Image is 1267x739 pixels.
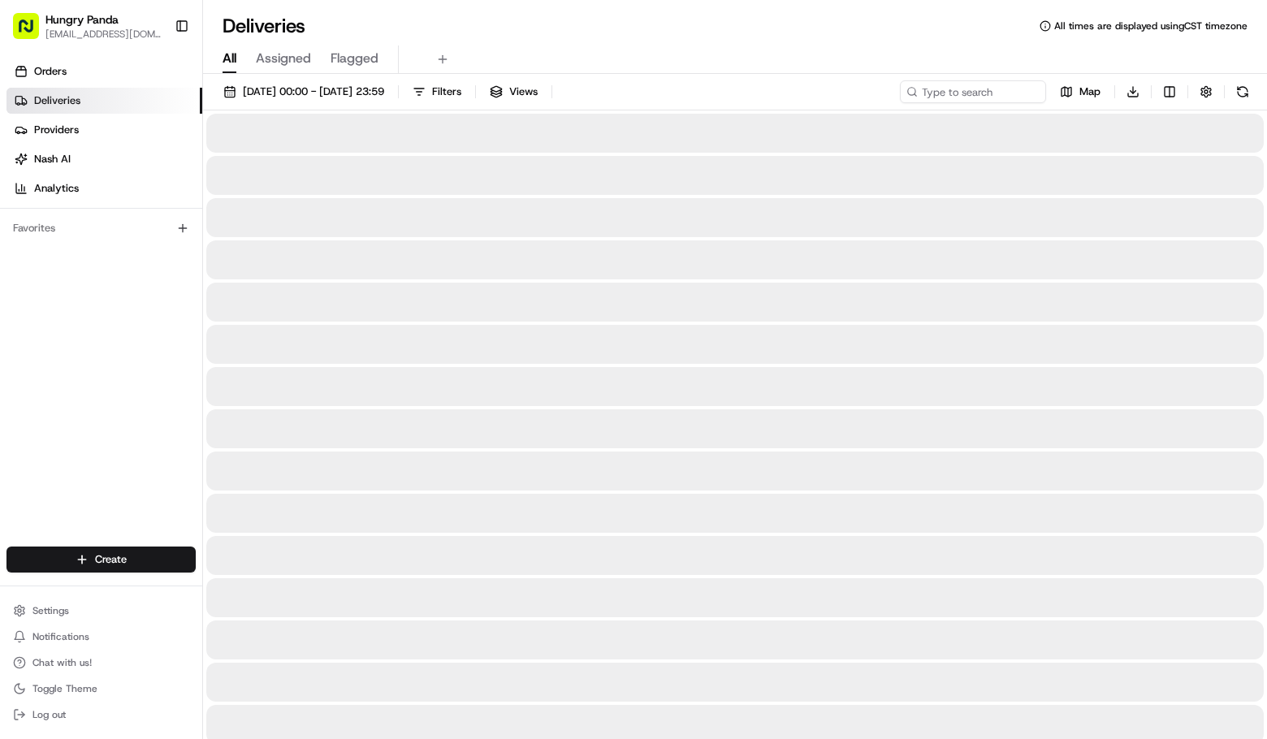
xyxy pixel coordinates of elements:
[1231,80,1254,103] button: Refresh
[6,625,196,648] button: Notifications
[32,656,92,669] span: Chat with us!
[900,80,1046,103] input: Type to search
[223,49,236,68] span: All
[6,146,202,172] a: Nash AI
[34,93,80,108] span: Deliveries
[6,677,196,700] button: Toggle Theme
[6,599,196,622] button: Settings
[6,117,202,143] a: Providers
[34,64,67,79] span: Orders
[6,703,196,726] button: Log out
[6,58,202,84] a: Orders
[256,49,311,68] span: Assigned
[6,547,196,573] button: Create
[95,552,127,567] span: Create
[6,175,202,201] a: Analytics
[45,28,162,41] button: [EMAIL_ADDRESS][DOMAIN_NAME]
[1054,19,1248,32] span: All times are displayed using CST timezone
[6,6,168,45] button: Hungry Panda[EMAIL_ADDRESS][DOMAIN_NAME]
[509,84,538,99] span: Views
[216,80,391,103] button: [DATE] 00:00 - [DATE] 23:59
[405,80,469,103] button: Filters
[6,215,196,241] div: Favorites
[32,682,97,695] span: Toggle Theme
[32,630,89,643] span: Notifications
[6,651,196,674] button: Chat with us!
[6,88,202,114] a: Deliveries
[32,708,66,721] span: Log out
[1053,80,1108,103] button: Map
[34,123,79,137] span: Providers
[243,84,384,99] span: [DATE] 00:00 - [DATE] 23:59
[32,604,69,617] span: Settings
[45,11,119,28] button: Hungry Panda
[34,181,79,196] span: Analytics
[223,13,305,39] h1: Deliveries
[482,80,545,103] button: Views
[331,49,378,68] span: Flagged
[34,152,71,166] span: Nash AI
[1079,84,1101,99] span: Map
[432,84,461,99] span: Filters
